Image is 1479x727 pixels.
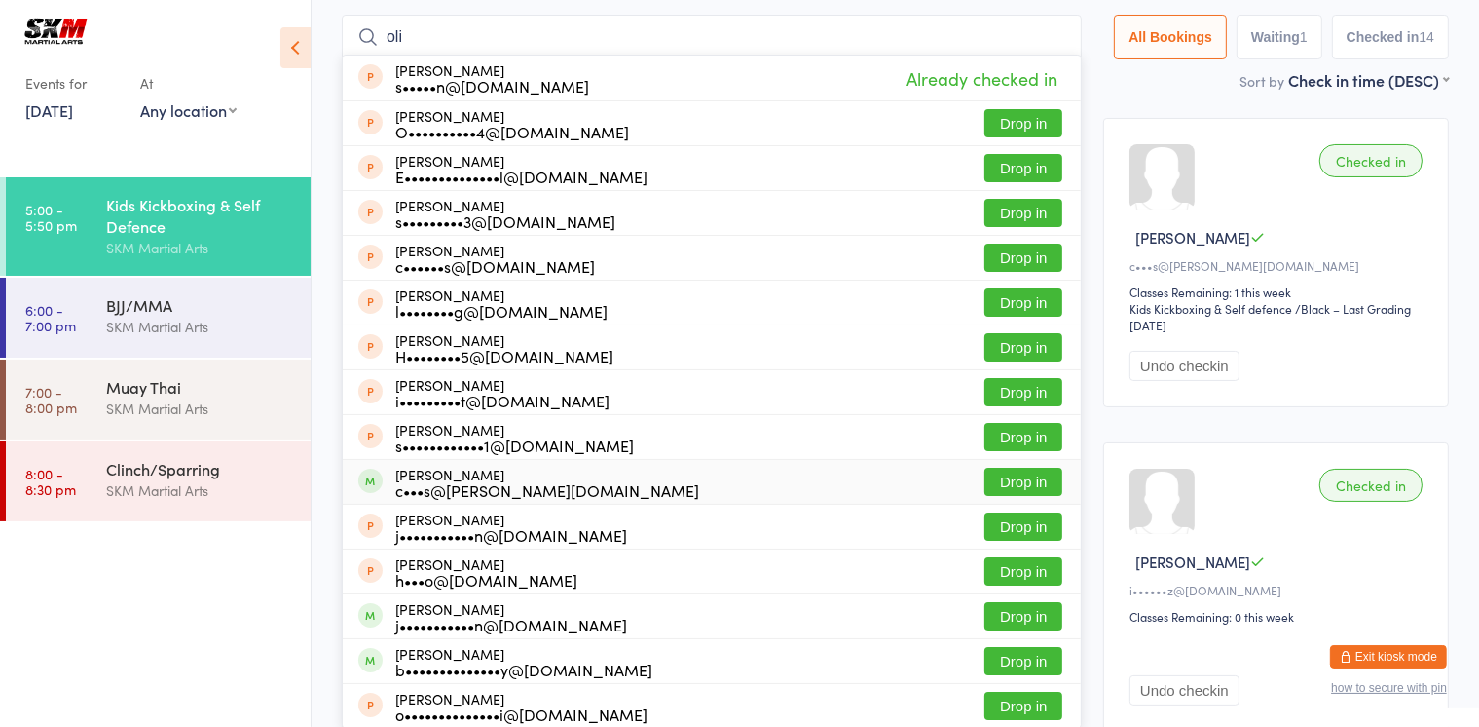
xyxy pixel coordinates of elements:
[984,423,1062,451] button: Drop in
[1330,645,1447,669] button: Exit kiosk mode
[25,384,77,415] time: 7:00 - 8:00 pm
[395,62,589,94] div: [PERSON_NAME]
[106,237,294,259] div: SKM Martial Arts
[106,398,294,420] div: SKM Martial Arts
[1114,15,1227,59] button: All Bookings
[1129,257,1428,274] div: c•••s@[PERSON_NAME][DOMAIN_NAME]
[984,333,1062,362] button: Drop in
[140,99,237,121] div: Any location
[1288,69,1449,91] div: Check in time (DESC)
[395,153,647,184] div: [PERSON_NAME]
[984,557,1062,586] button: Drop in
[342,15,1082,59] input: Search
[395,691,647,722] div: [PERSON_NAME]
[1135,552,1250,572] span: [PERSON_NAME]
[395,198,615,229] div: [PERSON_NAME]
[395,662,652,677] div: b••••••••••••••y@[DOMAIN_NAME]
[395,243,595,274] div: [PERSON_NAME]
[395,124,629,139] div: O••••••••••4@[DOMAIN_NAME]
[1237,15,1322,59] button: Waiting1
[6,278,311,358] a: 6:00 -7:00 pmBJJ/MMASKM Martial Arts
[1300,29,1308,45] div: 1
[395,287,608,319] div: [PERSON_NAME]
[106,458,294,479] div: Clinch/Sparring
[984,199,1062,227] button: Drop in
[1129,284,1428,300] div: Classes Remaining: 1 this week
[984,109,1062,137] button: Drop in
[6,441,311,521] a: 8:00 -8:30 pmClinch/SparringSKM Martial Arts
[984,378,1062,406] button: Drop in
[984,244,1062,272] button: Drop in
[395,438,634,453] div: s••••••••••••1@[DOMAIN_NAME]
[1319,469,1423,502] div: Checked in
[1419,29,1434,45] div: 14
[984,513,1062,541] button: Drop in
[106,194,294,237] div: Kids Kickboxing & Self Defence
[106,294,294,316] div: BJJ/MMA
[395,601,627,632] div: [PERSON_NAME]
[984,288,1062,317] button: Drop in
[984,692,1062,720] button: Drop in
[1129,582,1428,598] div: i••••••z@[DOMAIN_NAME]
[106,376,294,398] div: Muay Thai
[25,67,121,99] div: Events for
[984,602,1062,631] button: Drop in
[6,360,311,440] a: 7:00 -8:00 pmMuay ThaiSKM Martial Arts
[1129,351,1239,381] button: Undo checkin
[25,99,73,121] a: [DATE]
[1129,608,1428,625] div: Classes Remaining: 0 this week
[395,422,634,453] div: [PERSON_NAME]
[1239,71,1284,91] label: Sort by
[395,213,615,229] div: s•••••••••3@[DOMAIN_NAME]
[395,707,647,722] div: o••••••••••••••i@[DOMAIN_NAME]
[395,169,647,184] div: E••••••••••••••l@[DOMAIN_NAME]
[19,15,92,48] img: SKM Martial Arts
[25,466,76,497] time: 8:00 - 8:30 pm
[395,348,613,363] div: H••••••••5@[DOMAIN_NAME]
[984,468,1062,496] button: Drop in
[902,61,1062,96] span: Already checked in
[395,108,629,139] div: [PERSON_NAME]
[395,332,613,363] div: [PERSON_NAME]
[106,316,294,338] div: SKM Martial Arts
[395,377,610,408] div: [PERSON_NAME]
[1135,227,1250,248] span: [PERSON_NAME]
[1319,144,1423,177] div: Checked in
[395,467,699,498] div: [PERSON_NAME]
[25,202,77,233] time: 5:00 - 5:50 pm
[395,572,577,588] div: h•••o@[DOMAIN_NAME]
[395,556,577,588] div: [PERSON_NAME]
[1332,15,1449,59] button: Checked in14
[395,303,608,319] div: l••••••••g@[DOMAIN_NAME]
[395,258,595,274] div: c••••••s@[DOMAIN_NAME]
[395,393,610,408] div: i•••••••••t@[DOMAIN_NAME]
[1129,675,1239,706] button: Undo checkin
[25,302,76,333] time: 6:00 - 7:00 pm
[395,512,627,543] div: [PERSON_NAME]
[6,177,311,276] a: 5:00 -5:50 pmKids Kickboxing & Self DefenceSKM Martial Arts
[106,479,294,502] div: SKM Martial Arts
[984,154,1062,182] button: Drop in
[395,646,652,677] div: [PERSON_NAME]
[984,647,1062,675] button: Drop in
[395,617,627,632] div: j•••••••••••n@[DOMAIN_NAME]
[140,67,237,99] div: At
[395,482,699,498] div: c•••s@[PERSON_NAME][DOMAIN_NAME]
[1331,681,1447,695] button: how to secure with pin
[395,78,589,94] div: s•••••n@[DOMAIN_NAME]
[1129,300,1292,317] div: Kids Kickboxing & Self defence
[395,527,627,543] div: j•••••••••••n@[DOMAIN_NAME]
